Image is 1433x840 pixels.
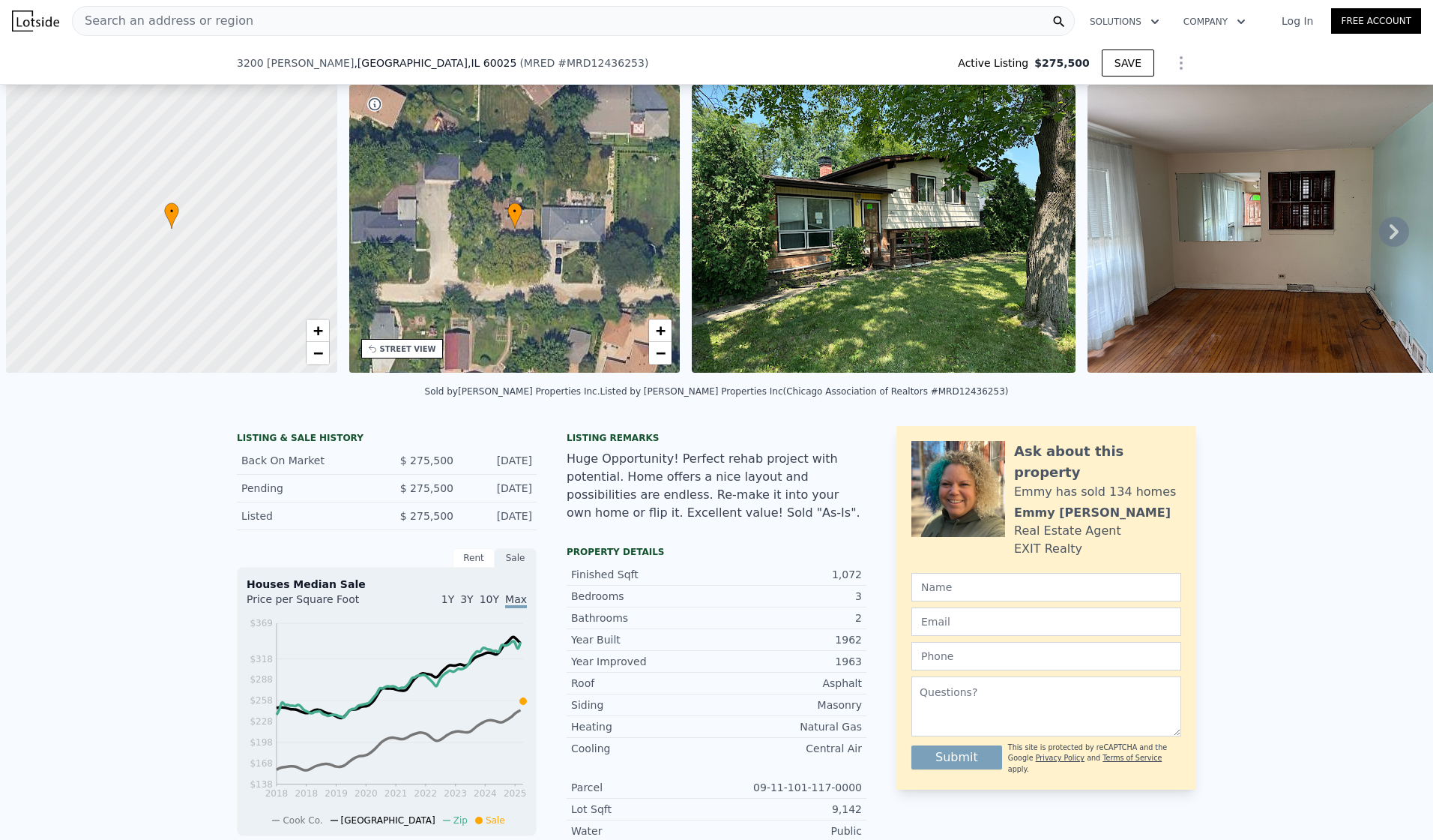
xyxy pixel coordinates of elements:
[716,632,862,647] div: 1962
[911,745,1002,769] button: Submit
[425,386,600,397] div: Sold by [PERSON_NAME] Properties Inc .
[716,697,862,712] div: Masonry
[313,321,322,340] span: +
[460,593,473,605] span: 3Y
[241,481,375,496] div: Pending
[73,12,253,30] span: Search an address or region
[380,343,436,355] div: STREET VIEW
[495,548,537,568] div: Sale
[716,823,862,838] div: Public
[250,779,273,790] tspan: $138
[453,548,495,568] div: Rent
[571,654,716,669] div: Year Improved
[400,454,453,466] span: $ 275,500
[250,695,273,706] tspan: $258
[716,610,862,625] div: 2
[649,342,672,364] a: Zoom out
[1331,8,1421,34] a: Free Account
[958,55,1034,70] span: Active Listing
[283,815,322,826] span: Cook Co.
[692,85,1075,373] img: Sale: 167345286 Parcel: 22894221
[1102,754,1162,762] a: Terms of Service
[716,654,862,669] div: 1963
[567,432,866,444] div: Listing remarks
[716,719,862,734] div: Natural Gas
[571,802,716,817] div: Lot Sqft
[716,676,862,691] div: Asphalt
[1166,48,1196,78] button: Show Options
[355,788,378,799] tspan: 2020
[649,319,672,342] a: Zoom in
[567,546,866,558] div: Property details
[1014,522,1121,540] div: Real Estate Agent
[1014,441,1181,483] div: Ask about this property
[474,788,497,799] tspan: 2024
[164,205,179,218] span: •
[571,676,716,691] div: Roof
[1014,483,1176,501] div: Emmy has sold 134 homes
[250,674,273,685] tspan: $288
[465,481,532,496] div: [DATE]
[247,592,387,616] div: Price per Square Foot
[250,618,273,628] tspan: $369
[1171,8,1258,35] button: Company
[1034,55,1090,70] span: $275,500
[12,10,59,31] img: Lotside
[453,815,468,826] span: Zip
[716,567,862,582] div: 1,072
[444,788,467,799] tspan: 2023
[519,55,648,70] div: ( )
[558,57,645,69] span: # MRD12436253
[250,758,273,769] tspan: $168
[341,815,435,826] span: [GEOGRAPHIC_DATA]
[400,482,453,494] span: $ 275,500
[1102,49,1154,76] button: SAVE
[237,432,537,447] div: LISTING & SALE HISTORY
[247,577,527,592] div: Houses Median Sale
[567,450,866,522] div: Huge Opportunity! Perfect rehab project with potential. Home offers a nice layout and possibiliti...
[414,788,438,799] tspan: 2022
[716,802,862,817] div: 9,142
[465,508,532,523] div: [DATE]
[241,508,375,523] div: Listed
[441,593,454,605] span: 1Y
[1036,754,1084,762] a: Privacy Policy
[911,573,1181,601] input: Name
[250,654,273,664] tspan: $318
[237,55,354,70] span: 3200 [PERSON_NAME]
[241,453,375,468] div: Back On Market
[571,780,716,795] div: Parcel
[468,57,516,69] span: , IL 60025
[656,321,666,340] span: +
[524,57,555,69] span: MRED
[1264,13,1331,28] a: Log In
[307,342,329,364] a: Zoom out
[313,343,322,362] span: −
[1014,504,1171,522] div: Emmy [PERSON_NAME]
[507,205,522,218] span: •
[571,823,716,838] div: Water
[571,719,716,734] div: Heating
[354,55,516,70] span: , [GEOGRAPHIC_DATA]
[1078,8,1171,35] button: Solutions
[250,737,273,748] tspan: $198
[295,788,318,799] tspan: 2018
[505,593,527,608] span: Max
[716,741,862,756] div: Central Air
[571,567,716,582] div: Finished Sqft
[716,780,862,795] div: 09-11-101-117-0000
[384,788,408,799] tspan: 2021
[480,593,499,605] span: 10Y
[1008,742,1181,775] div: This site is protected by reCAPTCHA and the Google and apply.
[571,741,716,756] div: Cooling
[250,716,273,727] tspan: $228
[656,343,666,362] span: −
[911,642,1181,670] input: Phone
[486,815,505,826] span: Sale
[504,788,527,799] tspan: 2025
[164,202,179,229] div: •
[571,697,716,712] div: Siding
[307,319,329,342] a: Zoom in
[507,202,522,229] div: •
[1014,540,1082,558] div: EXIT Realty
